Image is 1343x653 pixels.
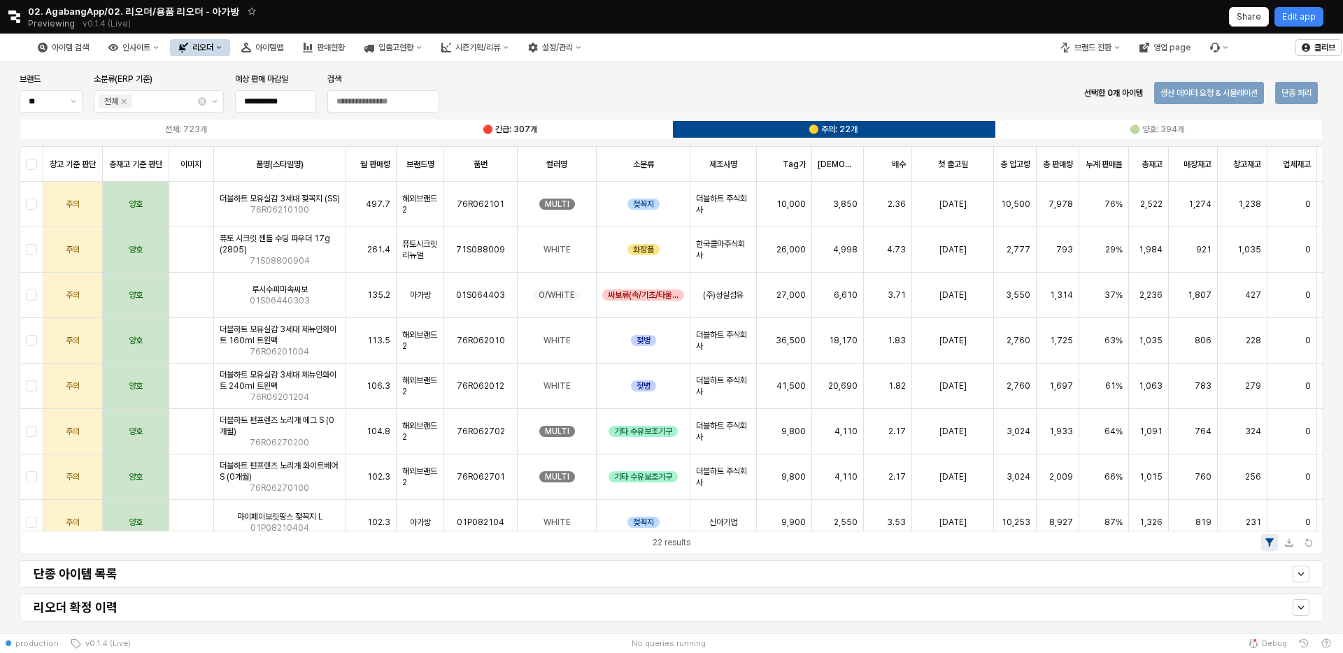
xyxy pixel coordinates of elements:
[366,199,390,210] span: 497.7
[1195,471,1211,482] span: 760
[1104,426,1123,437] span: 64%
[809,124,858,134] div: 🟡 주의: 22개
[1184,159,1211,170] span: 매장재고
[81,638,131,649] span: v0.1.4 (Live)
[1001,199,1030,210] span: 10,500
[834,426,858,437] span: 4,110
[696,238,751,261] span: 한국콜마주식회사
[220,193,340,204] span: 더블하트 모유실감 3세대 젖꼭지 (SS)
[483,124,537,134] div: 🔴 긴급: 307개
[34,601,988,615] h4: 리오더 확정 이력
[637,380,651,392] span: 젖병
[637,335,651,346] span: 젖병
[367,335,390,346] span: 113.5
[129,335,143,346] span: 양호
[696,193,751,215] span: 더블하트 주식회사
[1305,426,1311,437] span: 0
[66,517,80,528] span: 주의
[367,289,390,301] span: 135.2
[888,471,906,482] span: 2.17
[833,199,858,210] span: 3,850
[250,522,309,533] span: 01P08210404
[1043,159,1073,170] span: 총 판매량
[1104,471,1123,482] span: 66%
[834,289,858,301] span: 6,610
[28,17,75,31] span: Previewing
[1105,244,1123,255] span: 29%
[1139,426,1163,437] span: 1,091
[235,74,288,85] span: 예상 판매 마감일
[1305,380,1311,392] span: 0
[1282,11,1316,22] p: Edit app
[52,43,89,52] div: 아이템 검색
[1305,244,1311,255] span: 0
[220,369,340,392] span: 더블하트 모유실감 3세대 제뉴인화이트 240ml 트윈팩
[1049,426,1073,437] span: 1,933
[939,244,967,255] span: [DATE]
[939,380,967,392] span: [DATE]
[1233,159,1261,170] span: 창고재고
[1305,289,1311,301] span: 0
[633,159,654,170] span: 소분류
[1104,199,1123,210] span: 76%
[1293,633,1315,653] button: History
[1275,82,1318,104] button: 단종 처리
[129,199,143,210] span: 양호
[1195,380,1211,392] span: 783
[165,124,207,134] div: 전체: 723개
[1052,39,1128,56] button: 브랜드 전환
[520,39,590,56] button: 설정/관리
[632,638,706,649] span: No queries running
[1283,159,1311,170] span: 업체재고
[1245,289,1261,301] span: 427
[1293,599,1309,616] button: Show
[776,244,806,255] span: 26,000
[1195,426,1211,437] span: 764
[1202,39,1237,56] div: 버그 제보 및 기능 개선 요청
[250,437,309,448] span: 76R06270200
[28,4,239,18] span: 02. AgabangApp/02. 리오더/용품 리오더 - 아가방
[543,244,571,255] span: WHITE
[237,511,322,522] span: 마이페이보릿띵스 젖꼭지 L
[457,335,505,346] span: 76R062010
[1245,471,1261,482] span: 256
[220,415,340,437] span: 더블하트 펀프렌즈 노리개 에그 S (0개월)
[94,74,152,84] span: 소분류(ERP 기준)
[402,466,438,488] span: 해외브랜드2
[1237,244,1261,255] span: 1,035
[1056,244,1073,255] span: 793
[939,199,967,210] span: [DATE]
[181,159,202,170] span: 이미지
[233,39,292,56] button: 아이템맵
[402,329,438,352] span: 해외브랜드2
[1305,335,1311,346] span: 0
[402,193,438,215] span: 해외브랜드2
[1139,335,1163,346] span: 1,035
[696,466,751,488] span: 더블하트 주식회사
[653,536,690,550] div: 22 results
[1139,471,1163,482] span: 1,015
[122,43,150,52] div: 인사이트
[198,97,206,106] button: Clear
[66,426,80,437] span: 주의
[378,43,413,52] div: 입출고현황
[66,289,80,301] span: 주의
[633,517,654,528] span: 젖꼭지
[1104,289,1123,301] span: 37%
[545,426,569,437] span: MULTI
[250,482,309,494] span: 76R06270100
[250,295,310,306] span: 01S06440303
[539,289,575,301] span: O/WHITE
[245,4,259,18] button: Add app to favorites
[1007,380,1030,392] span: 2,760
[543,335,571,346] span: WHITE
[456,244,505,255] span: 71S088009
[206,91,223,112] button: 제안 사항 표시
[1262,638,1287,649] span: Debug
[220,324,340,346] span: 더블하트 모유실감 3세대 제뉴인화이트 160ml 트윈팩
[1139,380,1163,392] span: 1,063
[1188,199,1211,210] span: 1,274
[410,289,431,301] span: 아가방
[545,199,569,210] span: MULTI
